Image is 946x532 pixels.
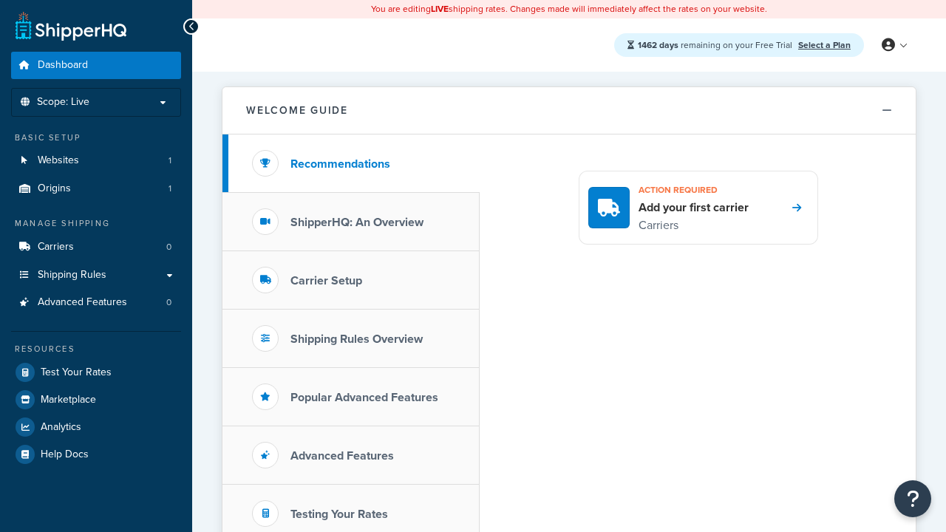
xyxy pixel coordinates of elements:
[11,359,181,386] a: Test Your Rates
[38,241,74,253] span: Carriers
[166,296,171,309] span: 0
[11,52,181,79] a: Dashboard
[894,480,931,517] button: Open Resource Center
[38,183,71,195] span: Origins
[41,449,89,461] span: Help Docs
[290,508,388,521] h3: Testing Your Rates
[41,394,96,406] span: Marketplace
[246,105,348,116] h2: Welcome Guide
[11,441,181,468] a: Help Docs
[38,154,79,167] span: Websites
[290,216,423,229] h3: ShipperHQ: An Overview
[290,391,438,404] h3: Popular Advanced Features
[11,414,181,440] a: Analytics
[38,296,127,309] span: Advanced Features
[11,289,181,316] a: Advanced Features0
[639,199,749,216] h4: Add your first carrier
[638,38,678,52] strong: 1462 days
[222,87,916,134] button: Welcome Guide
[290,332,423,346] h3: Shipping Rules Overview
[639,180,749,199] h3: Action required
[41,366,112,379] span: Test Your Rates
[11,132,181,144] div: Basic Setup
[638,38,794,52] span: remaining on your Free Trial
[431,2,449,16] b: LIVE
[11,343,181,355] div: Resources
[11,147,181,174] a: Websites1
[11,175,181,202] li: Origins
[11,262,181,289] a: Shipping Rules
[11,233,181,261] li: Carriers
[169,154,171,167] span: 1
[38,269,106,282] span: Shipping Rules
[37,96,89,109] span: Scope: Live
[290,274,362,287] h3: Carrier Setup
[166,241,171,253] span: 0
[11,289,181,316] li: Advanced Features
[639,216,749,235] p: Carriers
[11,233,181,261] a: Carriers0
[11,175,181,202] a: Origins1
[169,183,171,195] span: 1
[290,449,394,463] h3: Advanced Features
[11,386,181,413] a: Marketplace
[798,38,851,52] a: Select a Plan
[11,147,181,174] li: Websites
[11,217,181,230] div: Manage Shipping
[290,157,390,171] h3: Recommendations
[41,421,81,434] span: Analytics
[38,59,88,72] span: Dashboard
